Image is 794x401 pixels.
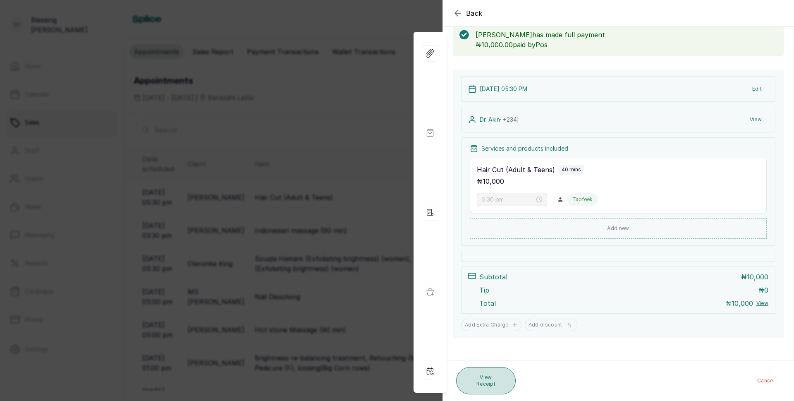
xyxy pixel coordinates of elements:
p: ₦ [726,298,753,308]
p: ₦ [741,272,768,282]
button: Cancel [751,373,781,388]
button: Add discount [525,319,578,331]
p: Services and products included [481,144,568,153]
p: [PERSON_NAME] has made full payment [476,30,777,40]
span: Back [466,8,483,18]
p: Taofeek [572,196,593,203]
span: 10,000 [483,177,504,185]
p: Total [479,298,496,308]
p: Tip [479,285,489,295]
p: Subtotal [479,272,507,282]
p: [DATE] 05:30 PM [480,85,527,93]
button: Add new [470,218,767,239]
span: +234 | [503,116,519,123]
button: Back [453,8,483,18]
button: View [743,112,768,127]
p: ₦ [477,176,504,186]
input: Select time [482,195,535,204]
button: View [756,300,768,307]
button: View Receipt [456,367,516,394]
span: 10,000 [747,273,768,281]
p: Dr. Akin · [480,115,519,124]
button: Add Extra Charge [461,319,521,331]
p: 40 mins [562,166,581,173]
button: Edit [746,82,768,96]
span: 10,000 [732,299,753,307]
span: 0 [764,286,768,294]
p: ₦ [758,285,768,295]
p: ₦10,000.00 paid by Pos [476,40,777,50]
p: Hair Cut (Adult & Teens) [477,165,555,175]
